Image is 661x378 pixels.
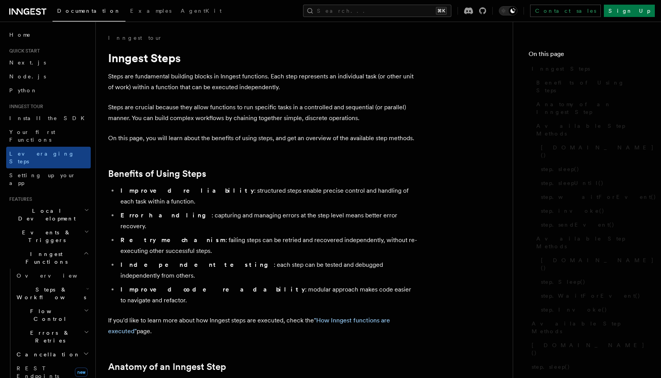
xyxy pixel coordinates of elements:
[541,278,586,286] span: step.Sleep()
[541,221,615,229] span: step.sendEvent()
[533,76,646,97] a: Benefits of Using Steps
[538,176,646,190] a: step.sleepUntil()
[6,229,84,244] span: Events & Triggers
[14,269,91,283] a: Overview
[108,34,162,42] a: Inngest tour
[499,6,517,15] button: Toggle dark mode
[118,284,417,306] li: : modular approach makes code easier to navigate and refactor.
[120,286,305,293] strong: Improved code readability
[9,151,75,164] span: Leveraging Steps
[6,125,91,147] a: Your first Functions
[14,326,91,347] button: Errors & Retries
[538,303,646,317] a: step.Invoke()
[9,115,89,121] span: Install the SDK
[9,31,31,39] span: Home
[530,5,601,17] a: Contact sales
[120,212,212,219] strong: Error handling
[538,218,646,232] a: step.sendEvent()
[529,360,646,374] a: step.sleep()
[14,286,86,301] span: Steps & Workflows
[9,59,46,66] span: Next.js
[181,8,222,14] span: AgentKit
[9,73,46,80] span: Node.js
[14,351,80,358] span: Cancellation
[532,320,646,335] span: Available Step Methods
[6,204,91,225] button: Local Development
[541,306,607,314] span: step.Invoke()
[6,111,91,125] a: Install the SDK
[533,97,646,119] a: Anatomy of an Inngest Step
[6,103,43,110] span: Inngest tour
[6,83,91,97] a: Python
[108,315,417,337] p: If you'd like to learn more about how Inngest steps are executed, check the page.
[6,250,83,266] span: Inngest Functions
[53,2,125,22] a: Documentation
[118,235,417,256] li: : failing steps can be retried and recovered independently, without re-executing other successful...
[533,119,646,141] a: Available Step Methods
[120,187,254,194] strong: Improved reliability
[541,207,605,215] span: step.invoke()
[6,247,91,269] button: Inngest Functions
[436,7,447,15] kbd: ⌘K
[125,2,176,21] a: Examples
[6,225,91,247] button: Events & Triggers
[536,79,646,94] span: Benefits of Using Steps
[14,329,84,344] span: Errors & Retries
[120,261,274,268] strong: Independent testing
[533,232,646,253] a: Available Step Methods
[6,69,91,83] a: Node.js
[541,144,654,159] span: [DOMAIN_NAME]()
[541,193,656,201] span: step.waitForEvent()
[303,5,451,17] button: Search...⌘K
[17,273,96,279] span: Overview
[108,361,226,372] a: Anatomy of an Inngest Step
[6,48,40,54] span: Quick start
[538,253,646,275] a: [DOMAIN_NAME]()
[541,179,604,187] span: step.sleepUntil()
[6,56,91,69] a: Next.js
[176,2,226,21] a: AgentKit
[6,196,32,202] span: Features
[9,129,55,143] span: Your first Functions
[529,317,646,338] a: Available Step Methods
[532,65,590,73] span: Inngest Steps
[108,168,206,179] a: Benefits of Using Steps
[536,100,646,116] span: Anatomy of an Inngest Step
[538,275,646,289] a: step.Sleep()
[538,141,646,162] a: [DOMAIN_NAME]()
[541,292,641,300] span: step.WaitForEvent()
[75,368,88,377] span: new
[6,207,84,222] span: Local Development
[532,363,570,371] span: step.sleep()
[536,235,646,250] span: Available Step Methods
[108,102,417,124] p: Steps are crucial because they allow functions to run specific tasks in a controlled and sequenti...
[14,307,84,323] span: Flow Control
[6,28,91,42] a: Home
[9,87,37,93] span: Python
[529,338,646,360] a: [DOMAIN_NAME]()
[604,5,655,17] a: Sign Up
[538,204,646,218] a: step.invoke()
[118,259,417,281] li: : each step can be tested and debugged independently from others.
[14,347,91,361] button: Cancellation
[532,341,646,357] span: [DOMAIN_NAME]()
[9,172,76,186] span: Setting up your app
[529,62,646,76] a: Inngest Steps
[536,122,646,137] span: Available Step Methods
[538,289,646,303] a: step.WaitForEvent()
[108,71,417,93] p: Steps are fundamental building blocks in Inngest functions. Each step represents an individual ta...
[538,162,646,176] a: step.sleep()
[6,147,91,168] a: Leveraging Steps
[118,185,417,207] li: : structured steps enable precise control and handling of each task within a function.
[118,210,417,232] li: : capturing and managing errors at the step level means better error recovery.
[538,190,646,204] a: step.waitForEvent()
[541,165,580,173] span: step.sleep()
[6,168,91,190] a: Setting up your app
[529,49,646,62] h4: On this page
[14,283,91,304] button: Steps & Workflows
[57,8,121,14] span: Documentation
[120,236,225,244] strong: Retry mechanism
[108,133,417,144] p: On this page, you will learn about the benefits of using steps, and get an overview of the availa...
[108,51,417,65] h1: Inngest Steps
[541,256,654,272] span: [DOMAIN_NAME]()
